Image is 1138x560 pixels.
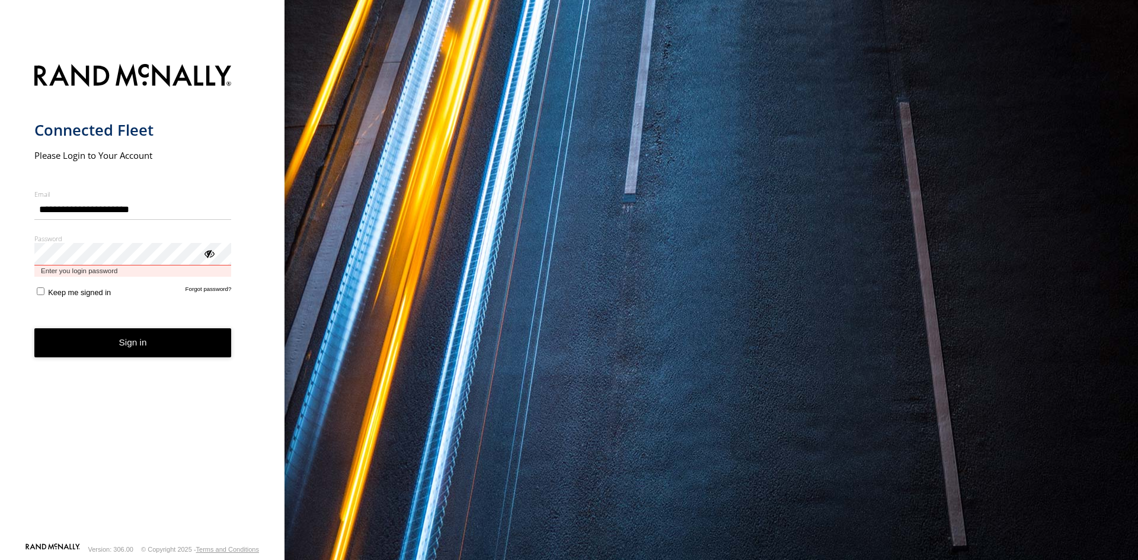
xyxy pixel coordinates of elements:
[196,546,259,553] a: Terms and Conditions
[34,57,251,542] form: main
[37,287,44,295] input: Keep me signed in
[34,190,232,199] label: Email
[34,328,232,357] button: Sign in
[25,543,80,555] a: Visit our Website
[34,149,232,161] h2: Please Login to Your Account
[48,288,111,297] span: Keep me signed in
[34,120,232,140] h1: Connected Fleet
[186,286,232,297] a: Forgot password?
[34,62,232,92] img: Rand McNally
[141,546,259,553] div: © Copyright 2025 -
[34,234,232,243] label: Password
[203,247,215,259] div: ViewPassword
[34,265,232,277] span: Enter you login password
[88,546,133,553] div: Version: 306.00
